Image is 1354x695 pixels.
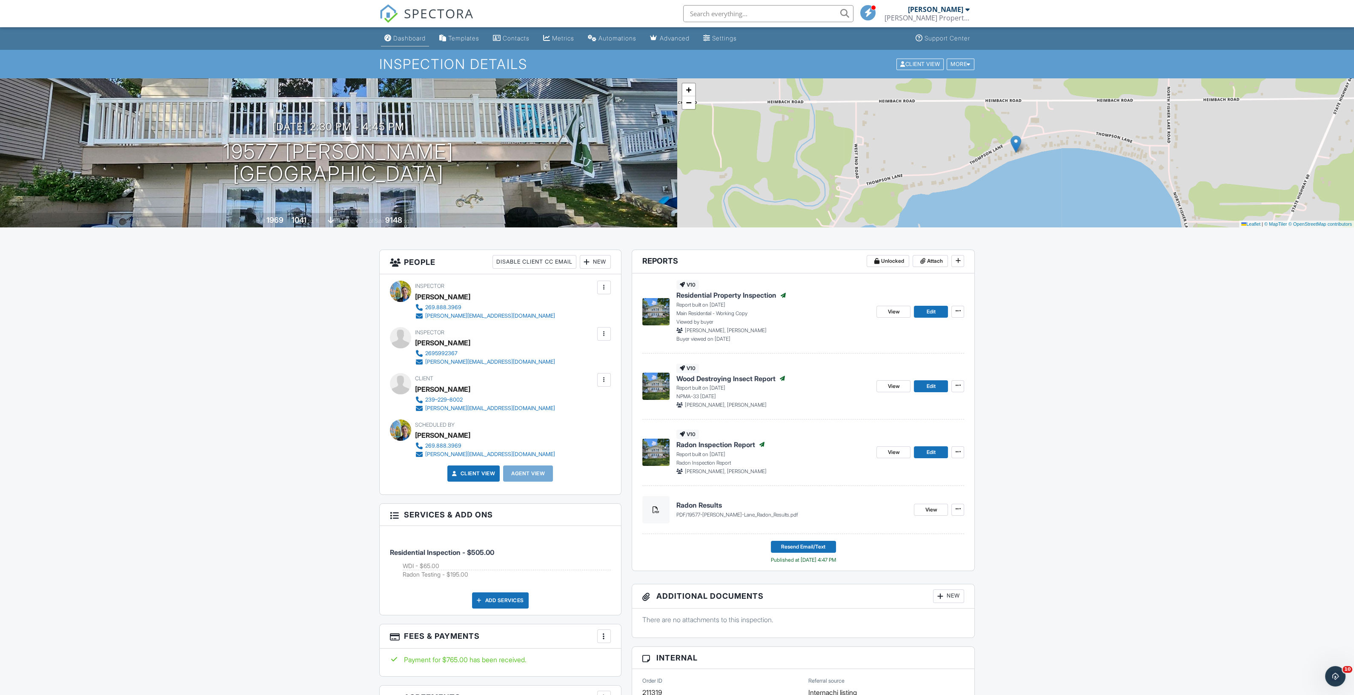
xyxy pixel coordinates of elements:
[403,562,611,571] li: Add on: WDI
[415,336,470,349] div: [PERSON_NAME]
[425,359,555,365] div: [PERSON_NAME][EMAIL_ADDRESS][DOMAIN_NAME]
[381,31,429,46] a: Dashboard
[492,255,576,269] div: Disable Client CC Email
[379,11,474,29] a: SPECTORA
[598,34,636,42] div: Automations
[308,218,320,224] span: sq. ft.
[885,14,970,22] div: Baker Property Inspections
[540,31,578,46] a: Metrics
[584,31,640,46] a: Automations (Basic)
[472,592,529,609] div: Add Services
[425,442,461,449] div: 269.888.3969
[912,31,973,46] a: Support Center
[379,57,975,72] h1: Inspection Details
[380,504,621,526] h3: Services & Add ons
[385,215,402,224] div: 9148
[896,58,944,70] div: Client View
[425,405,555,412] div: [PERSON_NAME][EMAIL_ADDRESS][DOMAIN_NAME]
[686,84,691,95] span: +
[660,34,690,42] div: Advanced
[1241,221,1260,227] a: Leaflet
[436,31,483,46] a: Templates
[425,350,458,357] div: 2695992367
[390,548,494,557] span: Residential Inspection - $505.00
[415,312,555,320] a: [PERSON_NAME][EMAIL_ADDRESS][DOMAIN_NAME]
[642,615,965,624] p: There are no attachments to this inspection.
[642,677,662,685] label: Order ID
[380,624,621,649] h3: Fees & Payments
[415,283,444,289] span: Inspector
[403,570,611,579] li: Add on: Radon Testing
[425,396,463,403] div: 239–229–8002
[686,97,691,108] span: −
[712,34,737,42] div: Settings
[335,218,358,224] span: basement
[415,358,555,366] a: [PERSON_NAME][EMAIL_ADDRESS][DOMAIN_NAME]
[393,34,426,42] div: Dashboard
[379,4,398,23] img: The Best Home Inspection Software - Spectora
[647,31,693,46] a: Advanced
[425,451,555,458] div: [PERSON_NAME][EMAIL_ADDRESS][DOMAIN_NAME]
[632,584,975,609] h3: Additional Documents
[404,4,474,22] span: SPECTORA
[808,677,844,685] label: Referral source
[425,304,461,311] div: 269.888.3969
[366,218,384,224] span: Lot Size
[682,96,695,109] a: Zoom out
[256,218,265,224] span: Built
[390,532,611,586] li: Service: Residential Inspection
[1288,221,1352,227] a: © OpenStreetMap contributors
[415,396,555,404] a: 239–229–8002
[380,250,621,274] h3: People
[1325,666,1345,686] iframe: Intercom live chat
[415,404,555,413] a: [PERSON_NAME][EMAIL_ADDRESS][DOMAIN_NAME]
[292,215,306,224] div: 1041
[415,429,470,442] div: [PERSON_NAME]
[908,5,963,14] div: [PERSON_NAME]
[700,31,740,46] a: Settings
[925,34,970,42] div: Support Center
[223,141,454,186] h1: 19577 [PERSON_NAME] [GEOGRAPHIC_DATA]
[580,255,611,269] div: New
[415,450,555,459] a: [PERSON_NAME][EMAIL_ADDRESS][DOMAIN_NAME]
[415,329,444,336] span: Inspector
[415,375,433,382] span: Client
[415,383,470,396] div: [PERSON_NAME]
[896,60,946,67] a: Client View
[390,655,611,664] div: Payment for $765.00 has been received.
[632,647,975,669] h3: Internal
[448,34,479,42] div: Templates
[1262,221,1263,227] span: |
[415,442,555,450] a: 269.888.3969
[683,5,853,22] input: Search everything...
[933,589,964,603] div: New
[415,422,455,428] span: Scheduled By
[552,34,574,42] div: Metrics
[415,303,555,312] a: 269.888.3969
[415,290,470,303] div: [PERSON_NAME]
[266,215,283,224] div: 1969
[415,349,555,358] a: 2695992367
[947,58,974,70] div: More
[450,469,495,478] a: Client View
[503,34,530,42] div: Contacts
[1010,135,1021,153] img: Marker
[272,121,404,132] h3: [DATE] 2:30 pm - 4:45 pm
[404,218,414,224] span: sq.ft.
[682,83,695,96] a: Zoom in
[425,313,555,319] div: [PERSON_NAME][EMAIL_ADDRESS][DOMAIN_NAME]
[1343,666,1352,673] span: 10
[490,31,533,46] a: Contacts
[1264,221,1287,227] a: © MapTiler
